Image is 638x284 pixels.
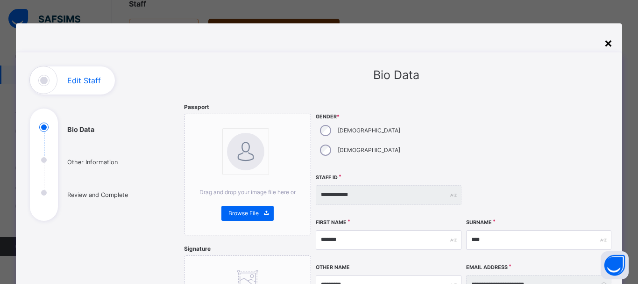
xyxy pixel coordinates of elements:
[338,146,400,154] label: [DEMOGRAPHIC_DATA]
[184,103,209,110] span: Passport
[604,33,613,52] div: ×
[316,174,338,182] label: Staff ID
[466,219,492,226] label: Surname
[199,189,296,196] span: Drag and drop your image file here or
[466,264,508,271] label: Email Address
[316,113,461,121] span: Gender
[338,126,400,135] label: [DEMOGRAPHIC_DATA]
[228,209,259,218] span: Browse File
[227,133,264,170] img: bannerImage
[601,251,629,279] button: Open asap
[373,68,419,82] span: Bio Data
[67,77,101,84] h1: Edit Staff
[184,245,211,252] span: Signature
[184,114,311,235] div: bannerImageDrag and drop your image file here orBrowse File
[316,219,347,226] label: First Name
[316,264,350,271] label: Other Name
